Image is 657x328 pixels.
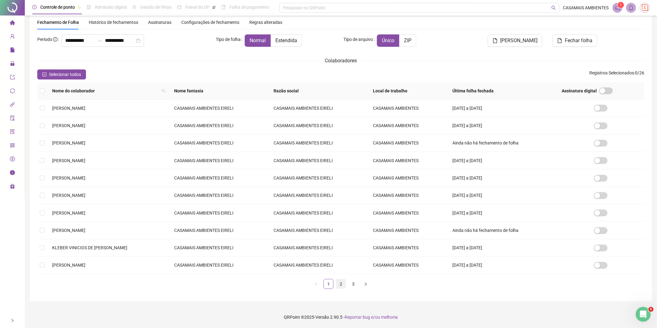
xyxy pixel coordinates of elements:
[52,106,85,111] span: [PERSON_NAME]
[336,279,346,289] li: 2
[10,17,15,30] span: home
[368,204,448,222] td: CASAMAIS AMBIENTES
[10,154,15,166] span: dollar
[448,187,557,204] td: [DATE] a [DATE]
[10,86,15,98] span: sync
[42,72,47,77] span: check-square
[336,279,346,289] a: 2
[52,211,85,215] span: [PERSON_NAME]
[52,263,85,268] span: [PERSON_NAME]
[89,20,138,25] span: Histórico de fechamentos
[49,71,81,78] span: Selecionar todos
[316,315,329,320] span: Versão
[32,5,37,9] span: clock-circle
[552,34,597,47] button: Fechar folha
[488,34,542,47] button: [PERSON_NAME]
[52,87,159,94] span: Nome do colaborador
[216,36,241,43] span: Tipo de folha
[311,279,321,289] li: Página anterior
[52,140,85,145] span: [PERSON_NAME]
[628,5,634,11] span: bell
[349,279,358,289] a: 3
[269,152,368,169] td: CASAMAIS AMBIENTES EIRELI
[169,100,269,117] td: CASAMAIS AMBIENTES EIRELI
[169,204,269,222] td: CASAMAIS AMBIENTES EIRELI
[348,279,358,289] li: 3
[368,135,448,152] td: CASAMAIS AMBIENTES
[615,5,620,11] span: notification
[368,117,448,134] td: CASAMAIS AMBIENTES
[324,279,333,289] li: 1
[169,135,269,152] td: CASAMAIS AMBIENTES EIRELI
[10,31,15,43] span: user-add
[368,257,448,274] td: CASAMAIS AMBIENTES
[169,222,269,239] td: CASAMAIS AMBIENTES EIRELI
[618,2,624,8] sup: 1
[140,5,172,10] span: Gestão de férias
[368,82,448,100] th: Local de trabalho
[562,87,597,94] span: Assinatura digital
[269,239,368,257] td: CASAMAIS AMBIENTES EIRELI
[269,117,368,134] td: CASAMAIS AMBIENTES EIRELI
[269,169,368,187] td: CASAMAIS AMBIENTES EIRELI
[10,140,15,153] span: qrcode
[368,222,448,239] td: CASAMAIS AMBIENTES
[590,70,634,75] span: Registros Selecionados
[269,257,368,274] td: CASAMAIS AMBIENTES EIRELI
[181,20,239,24] span: Configurações de fechamento
[275,38,297,43] span: Estendida
[132,5,137,9] span: sun
[95,5,127,10] span: Admissão digital
[345,315,398,320] span: Reportar bug e/ou melhoria
[177,5,182,9] span: dashboard
[269,187,368,204] td: CASAMAIS AMBIENTES EIRELI
[229,5,269,10] span: Folha de pagamento
[590,69,645,79] span: : 0 / 26
[620,3,622,7] span: 1
[52,245,127,250] span: KLEBER VINICIOS DE [PERSON_NAME]
[551,6,556,10] span: search
[97,38,102,43] span: swap-right
[52,123,85,128] span: [PERSON_NAME]
[169,257,269,274] td: CASAMAIS AMBIENTES EIRELI
[448,100,557,117] td: [DATE] a [DATE]
[493,38,498,43] span: file
[382,38,394,43] span: Único
[169,169,269,187] td: CASAMAIS AMBIENTES EIRELI
[640,3,650,12] img: 65236
[636,307,651,322] iframe: Intercom live chat
[364,282,368,286] span: right
[10,167,15,180] span: info-circle
[500,37,537,44] span: [PERSON_NAME]
[169,187,269,204] td: CASAMAIS AMBIENTES EIRELI
[269,82,368,100] th: Razão social
[404,38,411,43] span: ZIP
[343,36,373,43] span: Tipo de arquivo
[169,82,269,100] th: Nome fantasia
[10,45,15,57] span: file
[10,58,15,71] span: lock
[448,257,557,274] td: [DATE] a [DATE]
[87,5,91,9] span: file-done
[212,6,216,9] span: pushpin
[324,279,333,289] a: 1
[368,152,448,169] td: CASAMAIS AMBIENTES
[25,306,657,328] footer: QRPoint © 2025 - 2.90.5 -
[249,20,282,24] span: Regras alteradas
[448,204,557,222] td: [DATE] a [DATE]
[10,126,15,139] span: solution
[221,5,226,9] span: book
[52,193,85,198] span: [PERSON_NAME]
[368,187,448,204] td: CASAMAIS AMBIENTES
[311,279,321,289] button: left
[448,82,557,100] th: Última folha fechada
[53,37,57,42] span: info-circle
[368,169,448,187] td: CASAMAIS AMBIENTES
[453,228,519,233] span: Ainda não há fechamento de folha
[148,20,171,24] span: Assinaturas
[37,20,79,25] span: Fechamento de Folha
[269,100,368,117] td: CASAMAIS AMBIENTES EIRELI
[37,69,86,79] button: Selecionar todos
[169,239,269,257] td: CASAMAIS AMBIENTES EIRELI
[10,318,15,323] span: right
